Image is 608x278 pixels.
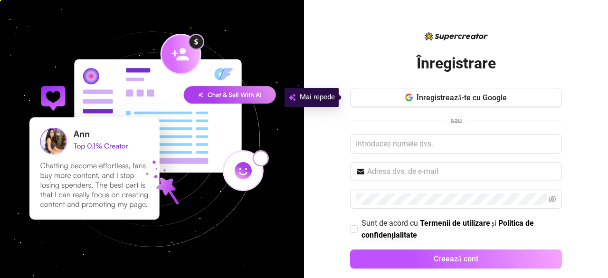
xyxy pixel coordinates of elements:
font: Sunt de acord cu [361,219,418,228]
a: Politica de confidențialitate [361,219,534,240]
font: Înregistrare [417,54,496,72]
span: invizibil [549,195,556,203]
input: Introduceți numele dvs. [350,134,562,153]
a: Termenii de utilizare [420,219,490,229]
font: și [492,219,496,228]
img: svg%3e [288,92,296,103]
font: Înregistrează-te cu Google [417,93,506,102]
font: sau [450,116,462,125]
button: Creează cont [350,249,562,268]
button: Înregistrează-te cu Google [350,88,562,107]
input: Adresa dvs. de e-mail [367,166,556,177]
font: Politica de confidențialitate [361,219,534,240]
img: logo-BBDzfeDw.svg [425,32,488,40]
font: Mai repede [300,93,335,101]
font: Creează cont [434,254,478,263]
